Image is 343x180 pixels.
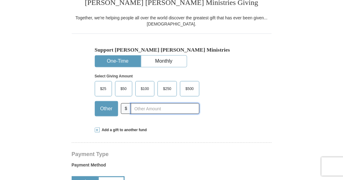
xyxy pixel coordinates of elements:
[72,162,272,171] label: Payment Method
[95,47,249,53] h5: Support [PERSON_NAME] [PERSON_NAME] Ministries
[121,103,131,114] span: $
[182,84,197,93] span: $500
[118,84,130,93] span: $50
[97,104,116,113] span: Other
[138,84,152,93] span: $100
[72,15,272,27] div: Together, we're helping people all over the world discover the greatest gift that has ever been g...
[131,103,199,114] input: Other Amount
[72,152,272,157] h4: Payment Type
[95,56,141,67] button: One-Time
[95,74,133,78] strong: Select Giving Amount
[160,84,174,93] span: $250
[141,56,187,67] button: Monthly
[100,127,147,133] span: Add a gift to another fund
[97,84,110,93] span: $25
